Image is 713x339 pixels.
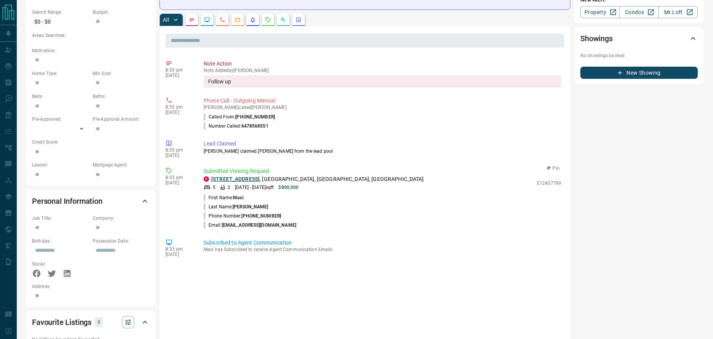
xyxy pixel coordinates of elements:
p: Phone Call - Outgoing Manual [204,97,561,105]
p: Company: [93,215,149,222]
p: Note Action [204,60,561,68]
p: [DATE] [165,73,192,78]
p: Lead Claimed [204,140,561,148]
p: [DATE] [165,180,192,185]
p: Beds: [32,93,89,100]
p: [DATE] - [DATE] sqft [235,184,274,191]
svg: Agent Actions [295,17,302,23]
p: $0 - $0 [32,16,89,28]
svg: Calls [219,17,225,23]
svg: Listing Alerts [250,17,256,23]
p: Birthday: [32,238,89,245]
div: Favourite Listings0 [32,313,149,331]
button: New Showing [580,67,698,79]
p: 5 [213,184,215,191]
div: Follow up [204,75,561,88]
p: Mortgage Agent: [93,162,149,168]
p: E12457789 [537,180,561,187]
p: Subscribed to Agent Communication [204,239,561,247]
p: 8:33 pm [165,246,192,252]
p: 8:35 pm [165,104,192,110]
p: Social: [32,261,89,267]
a: Property [580,6,620,18]
p: [DATE] [165,153,192,158]
span: [EMAIL_ADDRESS][DOMAIN_NAME] [222,222,296,228]
p: 0 [97,318,101,326]
p: Baths: [93,93,149,100]
p: [DATE] [165,110,192,115]
div: Personal Information [32,192,149,210]
p: Possession Date: [93,238,149,245]
p: Motivation: [32,47,149,54]
svg: Opportunities [280,17,286,23]
svg: Requests [265,17,271,23]
h2: Personal Information [32,195,103,207]
p: Home Type: [32,70,89,77]
div: property.ca [204,176,209,182]
p: First Name: [204,194,244,201]
p: No showings booked [580,52,698,59]
span: [PHONE_NUMBER] [235,114,275,120]
p: Phone Number: [204,213,281,219]
span: Masi [233,195,243,200]
p: [DATE] [165,252,192,257]
p: Note Added by [PERSON_NAME] [204,68,561,73]
p: 8:33 pm [165,175,192,180]
p: Address: [32,283,149,290]
p: [PERSON_NAME] called [PERSON_NAME] [204,105,561,110]
h2: Favourite Listings [32,316,92,328]
p: Pre-Approved: [32,116,89,123]
p: Last Name: [204,203,268,210]
p: Budget: [93,9,149,16]
p: Lawyer: [32,162,89,168]
p: 8:35 pm [165,67,192,73]
span: [PERSON_NAME] [233,204,268,209]
p: 2 [228,184,230,191]
p: Job Title: [32,215,89,222]
p: $800,000 [278,184,299,191]
p: Number Called: [204,123,268,130]
a: Mr.Loft [658,6,698,18]
p: Pre-Approval Amount: [93,116,149,123]
p: Areas Searched: [32,32,149,39]
p: Min Size: [93,70,149,77]
p: [PERSON_NAME] claimed [PERSON_NAME] from the lead pool [204,148,561,155]
p: 8:35 pm [165,147,192,153]
a: Condos [619,6,658,18]
p: Called From: [204,114,275,120]
span: 6478568551 [241,123,268,129]
p: Submitted Viewing Request [204,167,561,175]
span: [PHONE_NUMBER] [241,213,281,219]
div: Showings [580,29,698,48]
button: Pin [542,165,564,172]
svg: Emails [234,17,241,23]
svg: Notes [189,17,195,23]
p: , [GEOGRAPHIC_DATA], [GEOGRAPHIC_DATA], [GEOGRAPHIC_DATA] [211,175,424,183]
p: Email: [204,222,296,229]
p: Search Range: [32,9,89,16]
p: Masi has Subscribed to receive Agent Communication Emails [204,247,561,252]
a: [STREET_ADDRESS] [211,176,260,182]
svg: Lead Browsing Activity [204,17,210,23]
p: All [163,17,169,22]
p: Credit Score: [32,139,149,146]
h2: Showings [580,32,613,45]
